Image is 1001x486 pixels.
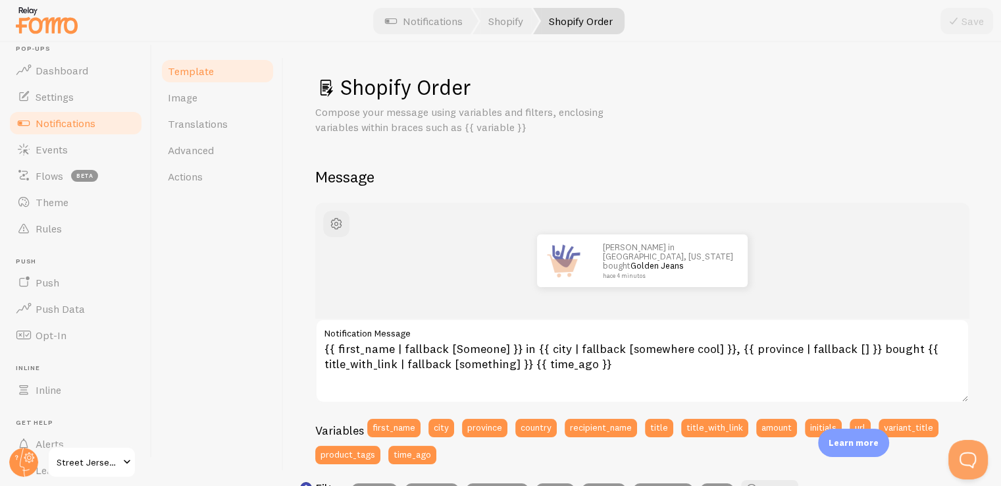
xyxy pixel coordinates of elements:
[756,419,797,437] button: amount
[8,84,143,110] a: Settings
[315,74,969,101] h1: Shopify Order
[315,423,364,438] h3: Variables
[36,222,62,235] span: Rules
[948,440,988,479] iframe: Help Scout Beacon - Open
[315,319,969,341] label: Notification Message
[168,91,197,104] span: Image
[160,58,275,84] a: Template
[537,234,590,287] img: Fomo
[829,437,879,449] p: Learn more
[168,117,228,130] span: Translations
[14,3,80,37] img: fomo-relay-logo-orange.svg
[8,377,143,403] a: Inline
[630,260,684,271] a: Golden Jeans
[36,90,74,103] span: Settings
[168,144,214,157] span: Advanced
[818,429,889,457] div: Learn more
[160,137,275,163] a: Advanced
[36,329,66,342] span: Opt-In
[388,446,436,464] button: time_ago
[681,419,748,437] button: title_with_link
[603,242,734,279] p: [PERSON_NAME] in [GEOGRAPHIC_DATA], [US_STATE] bought
[36,302,85,315] span: Push Data
[71,170,98,182] span: beta
[57,454,119,470] span: Street Jersey ⚽️
[315,167,969,187] h2: Message
[168,170,203,183] span: Actions
[8,189,143,215] a: Theme
[47,446,136,478] a: Street Jersey ⚽️
[805,419,842,437] button: initials
[16,419,143,427] span: Get Help
[36,143,68,156] span: Events
[36,169,63,182] span: Flows
[8,269,143,296] a: Push
[8,136,143,163] a: Events
[8,296,143,322] a: Push Data
[36,196,68,209] span: Theme
[36,64,88,77] span: Dashboard
[16,257,143,266] span: Push
[565,419,637,437] button: recipient_name
[315,105,631,135] p: Compose your message using variables and filters, enclosing variables within braces such as {{ va...
[36,437,64,450] span: Alerts
[462,419,507,437] button: province
[8,57,143,84] a: Dashboard
[36,383,61,396] span: Inline
[315,446,380,464] button: product_tags
[36,117,95,130] span: Notifications
[16,45,143,53] span: Pop-ups
[515,419,557,437] button: country
[8,110,143,136] a: Notifications
[160,84,275,111] a: Image
[645,419,673,437] button: title
[603,273,731,279] small: hace 4 minutos
[850,419,871,437] button: url
[8,322,143,348] a: Opt-In
[8,163,143,189] a: Flows beta
[36,276,59,289] span: Push
[16,364,143,373] span: Inline
[879,419,938,437] button: variant_title
[168,65,214,78] span: Template
[8,431,143,457] a: Alerts
[367,419,421,437] button: first_name
[160,111,275,137] a: Translations
[8,215,143,242] a: Rules
[428,419,454,437] button: city
[160,163,275,190] a: Actions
